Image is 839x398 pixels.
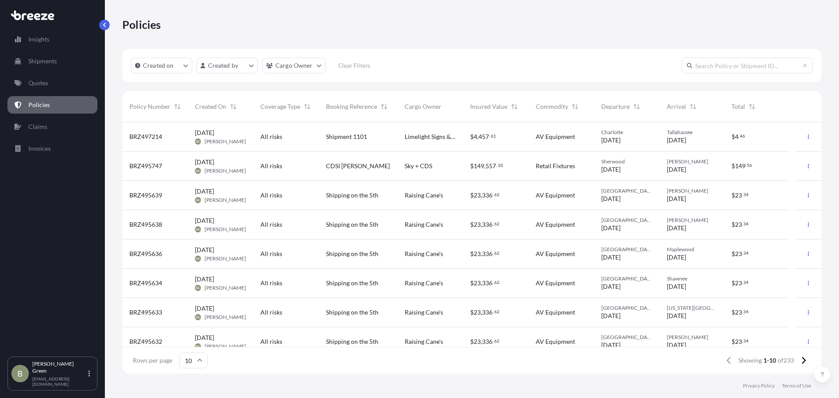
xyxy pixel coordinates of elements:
span: . [489,135,490,138]
span: 23 [735,309,742,315]
span: Maplewood [667,246,718,253]
button: Sort [379,101,389,112]
span: Raising Cane's [405,279,443,287]
span: 1-10 [763,356,776,365]
span: 23 [735,192,742,198]
span: All risks [260,249,282,258]
span: [GEOGRAPHIC_DATA] [601,305,653,311]
span: 336 [482,280,492,286]
span: . [742,193,743,196]
span: [DATE] [195,128,214,137]
span: Shipping on the 5th [326,249,378,258]
span: 34 [743,339,749,343]
span: 23 [474,192,481,198]
span: . [742,310,743,313]
span: Raising Cane's [405,308,443,317]
span: [DATE] [195,275,214,284]
p: Quotes [28,79,48,87]
span: Total [732,102,745,111]
span: [GEOGRAPHIC_DATA] [601,187,653,194]
span: BRZ495639 [129,191,162,200]
span: Limelight Signs & Graphics [405,132,456,141]
button: Sort [747,101,757,112]
span: . [742,222,743,225]
span: Shipping on the 5th [326,337,378,346]
span: Shipment 1101 [326,132,367,141]
span: Departure [601,102,630,111]
span: $ [732,251,735,257]
button: Sort [631,101,642,112]
p: Shipments [28,57,57,66]
p: Policies [28,100,50,109]
span: 62 [494,222,499,225]
span: All risks [260,162,282,170]
span: , [481,251,482,257]
p: Claims [28,122,47,131]
span: 23 [474,221,481,228]
span: $ [732,221,735,228]
span: CDSI [PERSON_NAME] [326,162,390,170]
span: AV Equipment [536,132,575,141]
span: BRZ495633 [129,308,162,317]
span: [PERSON_NAME] [667,334,718,341]
span: [DATE] [667,282,686,291]
span: [DATE] [601,253,621,262]
span: $ [732,339,735,345]
span: of 233 [778,356,794,365]
span: [DATE] [601,165,621,174]
span: 61 [491,135,496,138]
span: [DATE] [667,311,686,320]
span: , [481,280,482,286]
span: $ [732,280,735,286]
a: Claims [7,118,97,135]
span: . [493,281,494,284]
span: [DATE] [667,341,686,350]
span: . [742,339,743,343]
span: [DATE] [601,311,621,320]
span: 149 [474,163,484,169]
span: 4 [735,134,738,140]
button: createdBy Filter options [197,58,258,73]
span: Raising Cane's [405,220,443,229]
span: , [481,192,482,198]
span: $ [470,163,474,169]
span: 62 [494,310,499,313]
span: [DATE] [601,136,621,145]
span: $ [470,280,474,286]
span: [PERSON_NAME] [205,226,246,233]
span: B [17,369,23,378]
span: BRZ495638 [129,220,162,229]
span: [DATE] [195,216,214,225]
span: [DATE] [667,194,686,203]
span: Shipping on the 5th [326,191,378,200]
span: All risks [260,132,282,141]
span: [DATE] [601,224,621,232]
span: Shipping on the 5th [326,220,378,229]
button: Sort [509,101,520,112]
span: [PERSON_NAME] [205,255,246,262]
span: AV Equipment [536,337,575,346]
span: All risks [260,337,282,346]
span: . [738,135,739,138]
span: $ [732,163,735,169]
span: , [477,134,478,140]
span: $ [732,309,735,315]
span: 46 [740,135,745,138]
span: BG [196,254,201,263]
p: Policies [122,17,161,31]
span: Booking Reference [326,102,377,111]
span: All risks [260,308,282,317]
span: [PERSON_NAME] [667,217,718,224]
span: 10 [498,164,503,167]
span: All risks [260,279,282,287]
span: [GEOGRAPHIC_DATA] [601,246,653,253]
span: AV Equipment [536,279,575,287]
span: [PERSON_NAME] [205,167,246,174]
span: $ [470,134,474,140]
span: [PERSON_NAME] [667,187,718,194]
span: 23 [735,280,742,286]
p: [PERSON_NAME] Green [32,360,87,374]
span: [DATE] [195,304,214,313]
span: [PERSON_NAME] [205,314,246,321]
span: 336 [482,221,492,228]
